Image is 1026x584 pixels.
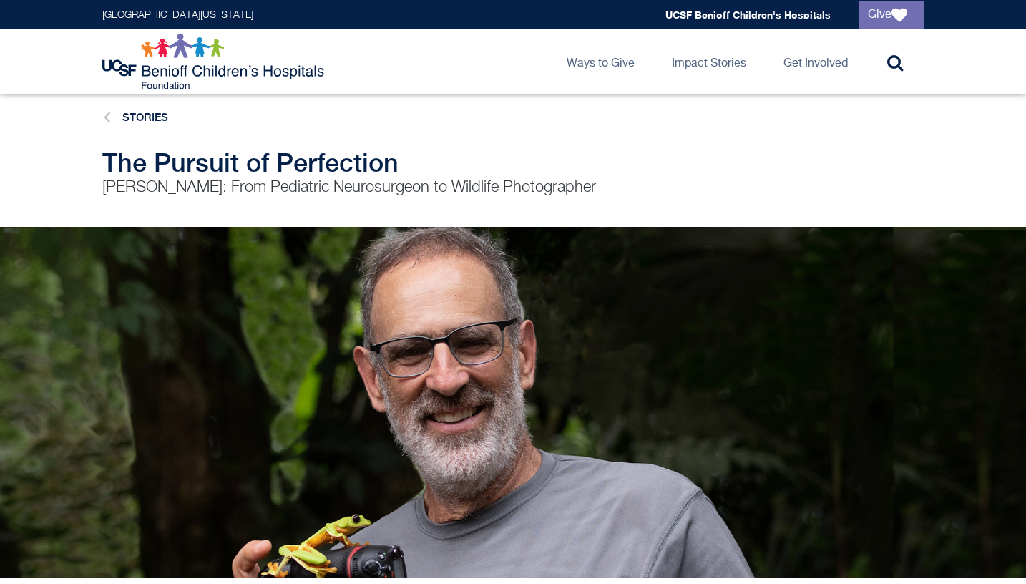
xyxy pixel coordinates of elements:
[102,147,399,177] span: The Pursuit of Perfection
[102,10,253,20] a: [GEOGRAPHIC_DATA][US_STATE]
[772,29,859,94] a: Get Involved
[122,111,168,123] a: Stories
[555,29,646,94] a: Ways to Give
[665,9,831,21] a: UCSF Benioff Children's Hospitals
[660,29,758,94] a: Impact Stories
[859,1,924,29] a: Give
[102,177,653,198] p: [PERSON_NAME]: From Pediatric Neurosurgeon to Wildlife Photographer
[102,33,328,90] img: Logo for UCSF Benioff Children's Hospitals Foundation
